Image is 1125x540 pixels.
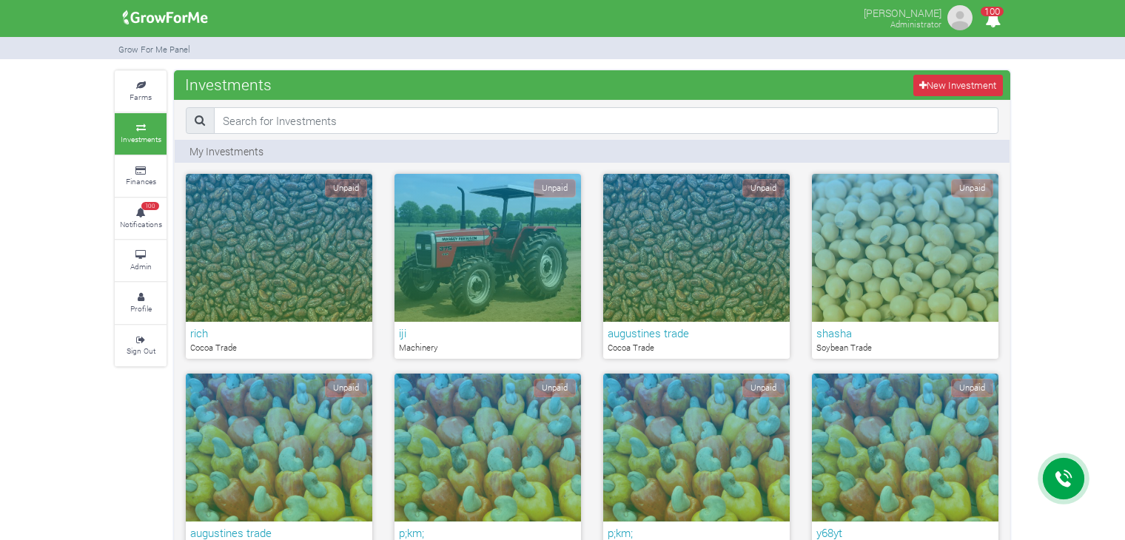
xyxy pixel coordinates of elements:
[534,379,576,397] span: Unpaid
[118,3,213,33] img: growforme image
[189,144,263,159] p: My Investments
[115,240,167,281] a: Admin
[394,174,581,359] a: Unpaid iji Machinery
[127,345,155,356] small: Sign Out
[951,379,993,397] span: Unpaid
[816,526,994,539] h6: y68yt
[190,326,368,340] h6: rich
[130,261,152,271] small: Admin
[121,134,161,144] small: Investments
[120,219,162,229] small: Notifications
[190,342,368,354] p: Cocoa Trade
[115,113,167,154] a: Investments
[608,342,785,354] p: Cocoa Trade
[325,179,367,198] span: Unpaid
[130,92,152,102] small: Farms
[951,179,993,198] span: Unpaid
[399,326,577,340] h6: iji
[978,3,1007,36] i: Notifications
[181,70,275,99] span: Investments
[399,526,577,539] h6: p;km;
[115,198,167,239] a: 100 Notifications
[141,202,159,211] span: 100
[186,174,372,359] a: Unpaid rich Cocoa Trade
[399,342,577,354] p: Machinery
[981,7,1004,16] span: 100
[126,176,156,186] small: Finances
[816,326,994,340] h6: shasha
[816,342,994,354] p: Soybean Trade
[608,326,785,340] h6: augustines trade
[945,3,975,33] img: growforme image
[742,179,785,198] span: Unpaid
[325,379,367,397] span: Unpaid
[742,379,785,397] span: Unpaid
[115,283,167,323] a: Profile
[214,107,998,134] input: Search for Investments
[118,44,190,55] small: Grow For Me Panel
[913,75,1003,96] a: New Investment
[115,325,167,366] a: Sign Out
[190,526,368,539] h6: augustines trade
[978,14,1007,28] a: 100
[534,179,576,198] span: Unpaid
[608,526,785,539] h6: p;km;
[812,174,998,359] a: Unpaid shasha Soybean Trade
[603,174,790,359] a: Unpaid augustines trade Cocoa Trade
[115,71,167,112] a: Farms
[890,18,941,30] small: Administrator
[130,303,152,314] small: Profile
[115,156,167,197] a: Finances
[864,3,941,21] p: [PERSON_NAME]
